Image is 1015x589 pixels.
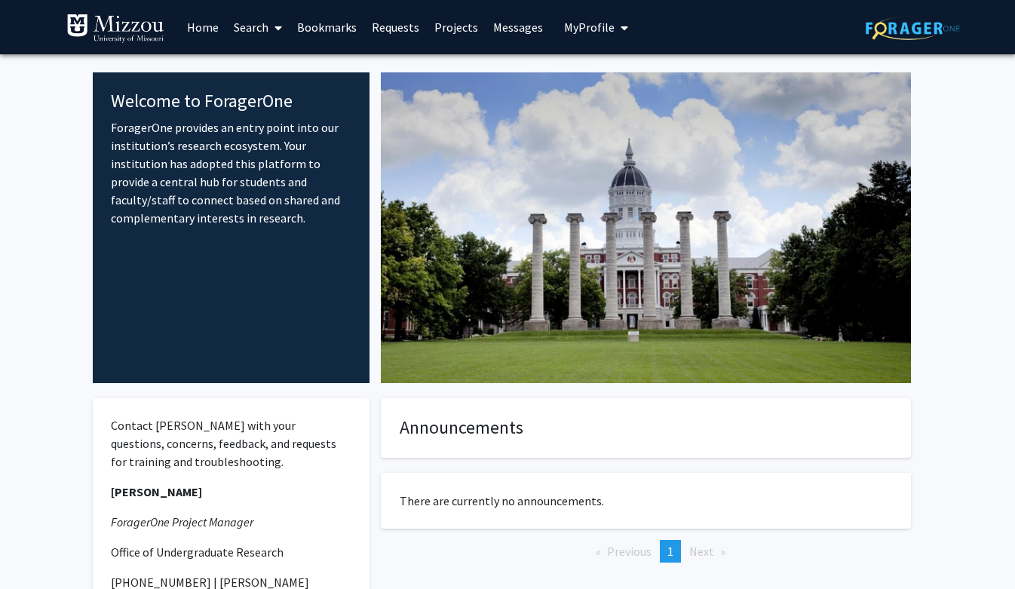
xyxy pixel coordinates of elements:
span: Previous [607,544,652,559]
strong: [PERSON_NAME] [111,484,202,499]
h4: Announcements [400,417,892,439]
p: There are currently no announcements. [400,492,892,510]
p: Office of Undergraduate Research [111,543,351,561]
a: Messages [486,1,550,54]
p: ForagerOne provides an entry point into our institution’s research ecosystem. Your institution ha... [111,118,351,227]
span: My Profile [564,20,615,35]
a: Projects [427,1,486,54]
img: University of Missouri Logo [66,14,164,44]
a: Home [179,1,226,54]
a: Search [226,1,290,54]
a: Bookmarks [290,1,364,54]
ul: Pagination [381,540,911,563]
span: Next [689,544,714,559]
a: Requests [364,1,427,54]
img: Cover Image [381,72,911,383]
p: Contact [PERSON_NAME] with your questions, concerns, feedback, and requests for training and trou... [111,416,351,471]
img: ForagerOne Logo [866,17,960,40]
span: 1 [667,544,673,559]
iframe: Chat [11,521,64,578]
em: ForagerOne Project Manager [111,514,253,529]
h4: Welcome to ForagerOne [111,90,351,112]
